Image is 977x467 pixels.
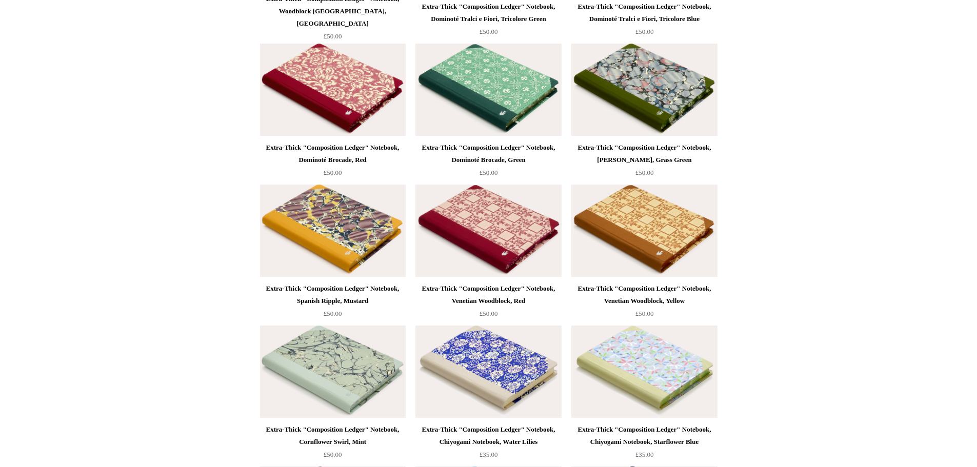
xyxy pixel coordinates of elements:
a: Extra-Thick "Composition Ledger" Notebook, Venetian Woodblock, Yellow Extra-Thick "Composition Le... [571,185,717,277]
img: Extra-Thick "Composition Ledger" Notebook, Spanish Ripple, Mustard [260,185,406,277]
div: Extra-Thick "Composition Ledger" Notebook, Dominoté Brocade, Green [418,141,559,166]
div: Extra-Thick "Composition Ledger" Notebook, Dominoté Tralci e Fiori, Tricolore Green [418,1,559,25]
div: Extra-Thick "Composition Ledger" Notebook, Dominoté Tralci e Fiori, Tricolore Blue [574,1,714,25]
img: Extra-Thick "Composition Ledger" Notebook, Venetian Woodblock, Red [415,185,561,277]
span: £50.00 [324,32,342,40]
span: £35.00 [480,451,498,458]
a: Extra-Thick "Composition Ledger" Notebook, Chiyogami Notebook, Water Lilies Extra-Thick "Composit... [415,326,561,418]
a: Extra-Thick "Composition Ledger" Notebook, Dominoté Brocade, Red Extra-Thick "Composition Ledger"... [260,44,406,136]
span: £50.00 [635,310,654,317]
a: Extra-Thick "Composition Ledger" Notebook, Spanish Ripple, Mustard £50.00 [260,282,406,324]
span: £50.00 [480,28,498,35]
a: Extra-Thick "Composition Ledger" Notebook, Chiyogami Notebook, Starflower Blue Extra-Thick "Compo... [571,326,717,418]
a: Extra-Thick "Composition Ledger" Notebook, Venetian Woodblock, Yellow £50.00 [571,282,717,324]
a: Extra-Thick "Composition Ledger" Notebook, Dominoté Brocade, Green £50.00 [415,141,561,184]
img: Extra-Thick "Composition Ledger" Notebook, Dominoté Brocade, Green [415,44,561,136]
a: Extra-Thick "Composition Ledger" Notebook, Chiyogami Notebook, Water Lilies £35.00 [415,423,561,465]
div: Extra-Thick "Composition Ledger" Notebook, Dominoté Brocade, Red [263,141,403,166]
a: Extra-Thick "Composition Ledger" Notebook, Dominoté Tralci e Fiori, Tricolore Green £50.00 [415,1,561,43]
div: Extra-Thick "Composition Ledger" Notebook, Venetian Woodblock, Red [418,282,559,307]
span: £35.00 [635,451,654,458]
div: Extra-Thick "Composition Ledger" Notebook, Spanish Ripple, Mustard [263,282,403,307]
div: Extra-Thick "Composition Ledger" Notebook, Venetian Woodblock, Yellow [574,282,714,307]
a: Extra-Thick "Composition Ledger" Notebook, Dominoté Tralci e Fiori, Tricolore Blue £50.00 [571,1,717,43]
a: Extra-Thick "Composition Ledger" Notebook, Cornflower Swirl, Mint £50.00 [260,423,406,465]
img: Extra-Thick "Composition Ledger" Notebook, Dominoté Brocade, Red [260,44,406,136]
img: Extra-Thick "Composition Ledger" Notebook, Cornflower Swirl, Mint [260,326,406,418]
div: Extra-Thick "Composition Ledger" Notebook, [PERSON_NAME], Grass Green [574,141,714,166]
span: £50.00 [324,169,342,176]
span: £50.00 [324,451,342,458]
img: Extra-Thick "Composition Ledger" Notebook, Jewel Ripple, Grass Green [571,44,717,136]
a: Extra-Thick "Composition Ledger" Notebook, Dominoté Brocade, Red £50.00 [260,141,406,184]
img: Extra-Thick "Composition Ledger" Notebook, Chiyogami Notebook, Starflower Blue [571,326,717,418]
img: Extra-Thick "Composition Ledger" Notebook, Chiyogami Notebook, Water Lilies [415,326,561,418]
span: £50.00 [480,169,498,176]
a: Extra-Thick "Composition Ledger" Notebook, Chiyogami Notebook, Starflower Blue £35.00 [571,423,717,465]
span: £50.00 [480,310,498,317]
div: Extra-Thick "Composition Ledger" Notebook, Cornflower Swirl, Mint [263,423,403,448]
img: Extra-Thick "Composition Ledger" Notebook, Venetian Woodblock, Yellow [571,185,717,277]
a: Extra-Thick "Composition Ledger" Notebook, Cornflower Swirl, Mint Extra-Thick "Composition Ledger... [260,326,406,418]
div: Extra-Thick "Composition Ledger" Notebook, Chiyogami Notebook, Starflower Blue [574,423,714,448]
span: £50.00 [635,169,654,176]
a: Extra-Thick "Composition Ledger" Notebook, Jewel Ripple, Grass Green Extra-Thick "Composition Led... [571,44,717,136]
div: Extra-Thick "Composition Ledger" Notebook, Chiyogami Notebook, Water Lilies [418,423,559,448]
span: £50.00 [635,28,654,35]
a: Extra-Thick "Composition Ledger" Notebook, Venetian Woodblock, Red Extra-Thick "Composition Ledge... [415,185,561,277]
a: Extra-Thick "Composition Ledger" Notebook, Dominoté Brocade, Green Extra-Thick "Composition Ledge... [415,44,561,136]
a: Extra-Thick "Composition Ledger" Notebook, Spanish Ripple, Mustard Extra-Thick "Composition Ledge... [260,185,406,277]
a: Extra-Thick "Composition Ledger" Notebook, [PERSON_NAME], Grass Green £50.00 [571,141,717,184]
a: Extra-Thick "Composition Ledger" Notebook, Venetian Woodblock, Red £50.00 [415,282,561,324]
span: £50.00 [324,310,342,317]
